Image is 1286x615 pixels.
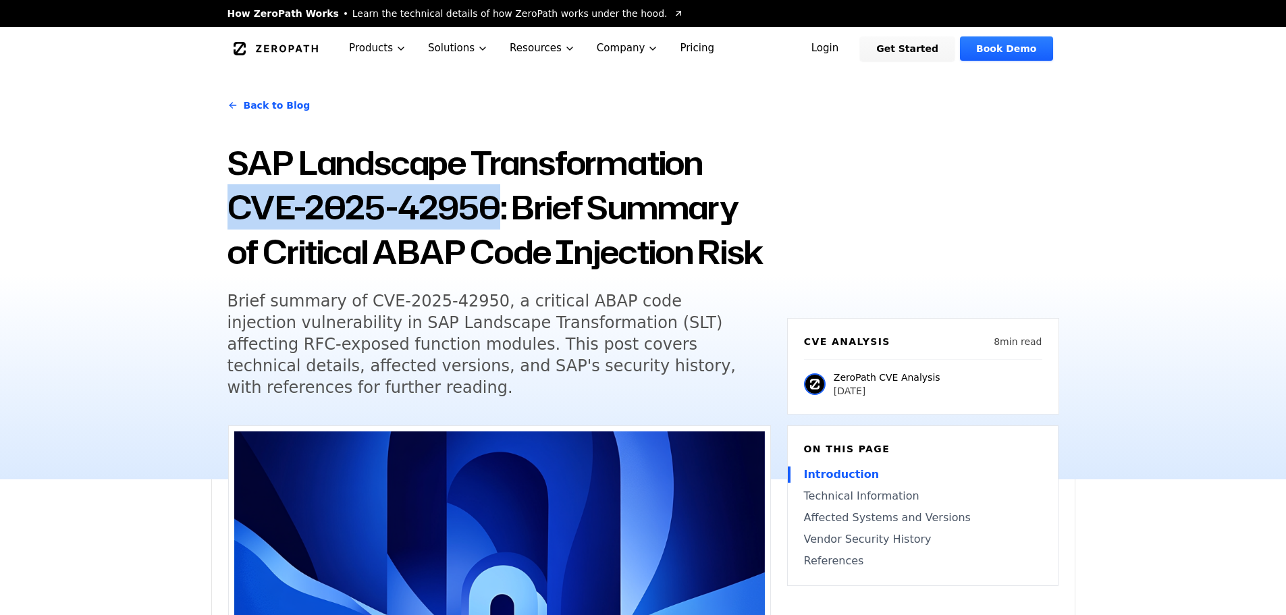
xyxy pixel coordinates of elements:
[960,36,1052,61] a: Book Demo
[211,27,1075,70] nav: Global
[338,27,417,70] button: Products
[804,373,826,395] img: ZeroPath CVE Analysis
[834,384,940,398] p: [DATE]
[352,7,668,20] span: Learn the technical details of how ZeroPath works under the hood.
[499,27,586,70] button: Resources
[669,27,725,70] a: Pricing
[860,36,955,61] a: Get Started
[804,466,1042,483] a: Introduction
[804,553,1042,569] a: References
[227,290,746,398] h5: Brief summary of CVE-2025-42950, a critical ABAP code injection vulnerability in SAP Landscape Tr...
[994,335,1042,348] p: 8 min read
[804,488,1042,504] a: Technical Information
[804,510,1042,526] a: Affected Systems and Versions
[804,531,1042,547] a: Vendor Security History
[804,335,890,348] h6: CVE Analysis
[227,140,771,274] h1: SAP Landscape Transformation CVE-2025-42950: Brief Summary of Critical ABAP Code Injection Risk
[834,371,940,384] p: ZeroPath CVE Analysis
[804,442,1042,456] h6: On this page
[227,7,684,20] a: How ZeroPath WorksLearn the technical details of how ZeroPath works under the hood.
[795,36,855,61] a: Login
[227,7,339,20] span: How ZeroPath Works
[586,27,670,70] button: Company
[417,27,499,70] button: Solutions
[227,86,311,124] a: Back to Blog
